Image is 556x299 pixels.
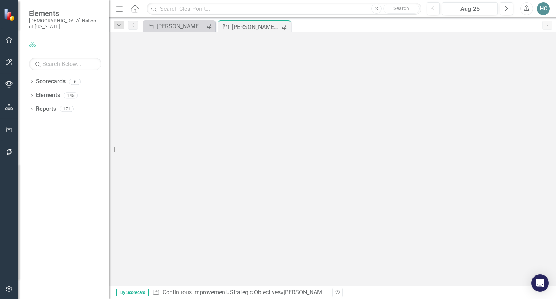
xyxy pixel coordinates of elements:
[36,91,60,100] a: Elements
[537,2,550,15] button: HC
[29,9,101,18] span: Elements
[64,92,78,98] div: 145
[145,22,205,31] a: [PERSON_NAME] CI Action Plans
[29,18,101,30] small: [DEMOGRAPHIC_DATA] Nation of [US_STATE]
[283,289,374,296] div: [PERSON_NAME] CI Working Report
[36,105,56,113] a: Reports
[152,289,327,297] div: » »
[383,4,420,14] button: Search
[531,274,549,292] div: Open Intercom Messenger
[393,5,409,11] span: Search
[29,58,101,70] input: Search Below...
[445,5,495,13] div: Aug-25
[147,3,421,15] input: Search ClearPoint...
[163,289,227,296] a: Continuous Improvement
[232,22,280,31] div: [PERSON_NAME] CI Working Report
[442,2,498,15] button: Aug-25
[69,79,81,85] div: 6
[157,22,205,31] div: [PERSON_NAME] CI Action Plans
[3,8,17,21] img: ClearPoint Strategy
[60,106,74,112] div: 171
[116,289,149,296] span: By Scorecard
[230,289,281,296] a: Strategic Objectives
[36,77,66,86] a: Scorecards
